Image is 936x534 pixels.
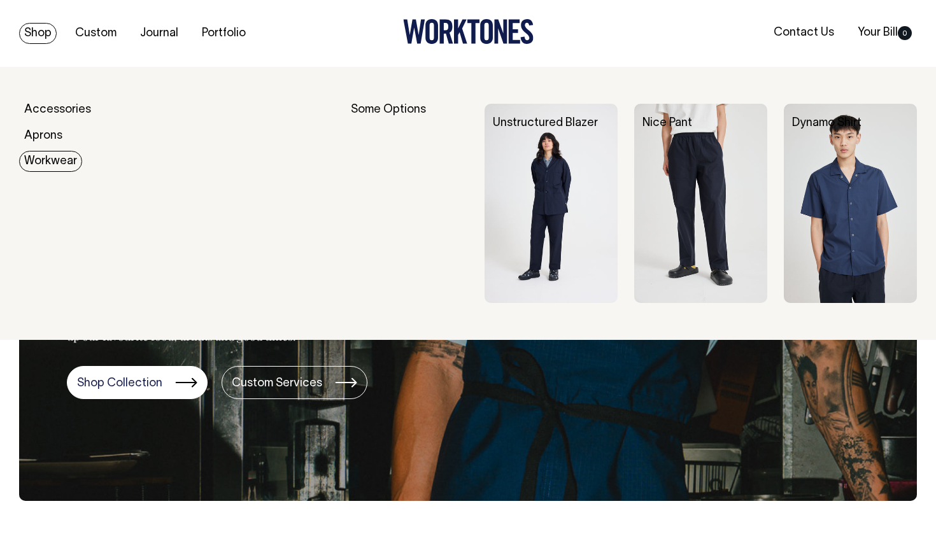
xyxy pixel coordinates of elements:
a: Shop Collection [67,366,208,399]
a: Portfolio [197,23,251,44]
a: Accessories [19,99,96,120]
a: Shop [19,23,57,44]
a: Dynamo Shirt [792,118,862,129]
a: Custom Services [222,366,367,399]
a: Contact Us [769,22,839,43]
a: Nice Pant [642,118,692,129]
a: Workwear [19,151,82,172]
a: Journal [135,23,183,44]
img: Nice Pant [634,104,767,304]
a: Your Bill0 [853,22,917,43]
img: Dynamo Shirt [784,104,917,304]
a: Custom [70,23,122,44]
span: 0 [898,26,912,40]
a: Aprons [19,125,67,146]
img: Unstructured Blazer [485,104,618,304]
a: Unstructured Blazer [493,118,598,129]
div: Some Options [351,104,467,304]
